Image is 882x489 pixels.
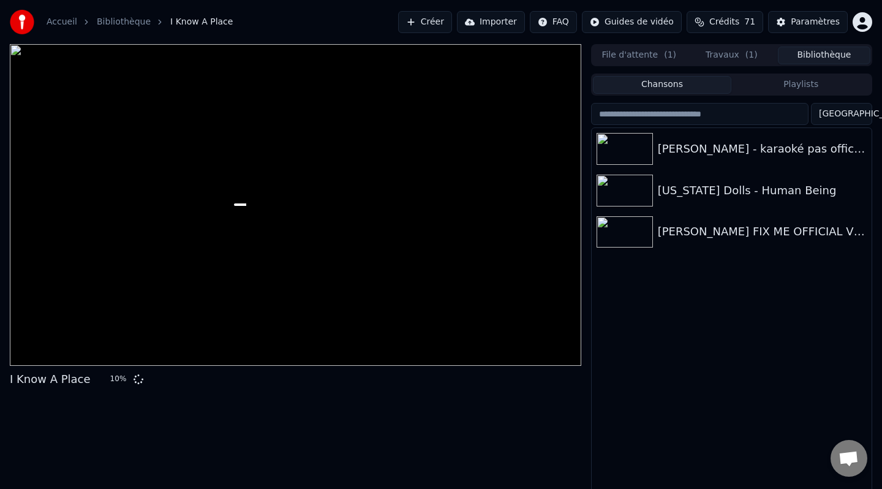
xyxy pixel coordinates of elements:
[47,16,77,28] a: Accueil
[47,16,233,28] nav: breadcrumb
[593,47,685,64] button: File d'attente
[744,16,755,28] span: 71
[582,11,682,33] button: Guides de vidéo
[685,47,778,64] button: Travaux
[664,49,676,61] span: ( 1 )
[530,11,577,33] button: FAQ
[778,47,870,64] button: Bibliothèque
[745,49,758,61] span: ( 1 )
[768,11,848,33] button: Paramètres
[170,16,233,28] span: I Know A Place
[457,11,525,33] button: Importer
[10,10,34,34] img: youka
[97,16,151,28] a: Bibliothèque
[10,371,91,388] div: I Know A Place
[791,16,840,28] div: Paramètres
[658,223,867,240] div: [PERSON_NAME] FIX ME OFFICIAL VIDEO
[709,16,739,28] span: Crédits
[658,182,867,199] div: [US_STATE] Dolls - Human Being
[398,11,452,33] button: Créer
[731,76,870,94] button: Playlists
[658,140,867,157] div: [PERSON_NAME] - karaoké pas officiel
[593,76,732,94] button: Chansons
[687,11,763,33] button: Crédits71
[110,374,129,384] div: 10 %
[831,440,867,477] a: Ouvrir le chat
